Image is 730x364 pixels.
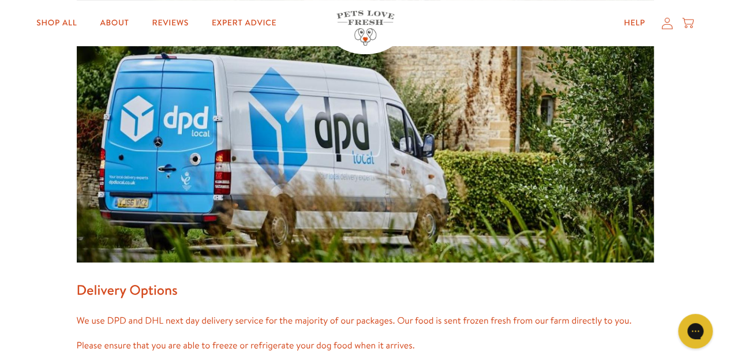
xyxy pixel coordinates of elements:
img: Pets Love Fresh [336,10,394,46]
a: Shop All [27,12,86,35]
p: Please ensure that you are able to freeze or refrigerate your dog food when it arrives. [77,338,654,354]
iframe: Gorgias live chat messenger [672,310,718,352]
a: About [91,12,138,35]
a: Reviews [143,12,198,35]
a: Help [615,12,654,35]
p: We use DPD and DHL next day delivery service for the majority of our packages. Our food is sent f... [77,313,654,329]
h2: Delivery Options [77,278,654,302]
a: Expert Advice [203,12,286,35]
